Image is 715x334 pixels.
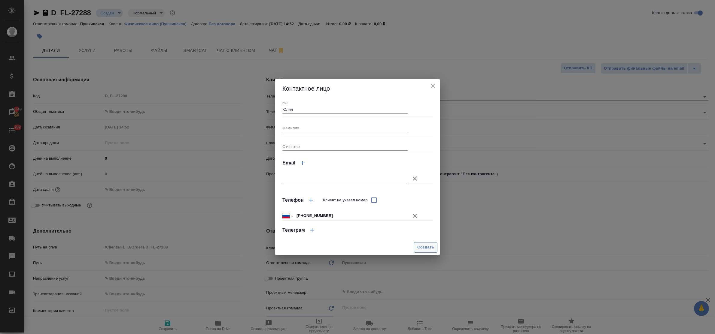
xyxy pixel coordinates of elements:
[294,212,408,220] input: ✎ Введи что-нибудь
[282,101,288,104] label: Имя
[414,242,437,253] button: Создать
[282,85,330,92] span: Контактное лицо
[323,197,368,203] span: Клиент не указал номер
[282,197,304,204] h4: Телефон
[417,244,434,251] span: Создать
[305,223,319,237] button: Добавить
[428,81,437,90] button: close
[304,193,318,207] button: Добавить
[282,159,295,167] h4: Email
[282,227,305,234] h4: Телеграм
[295,156,310,170] button: Добавить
